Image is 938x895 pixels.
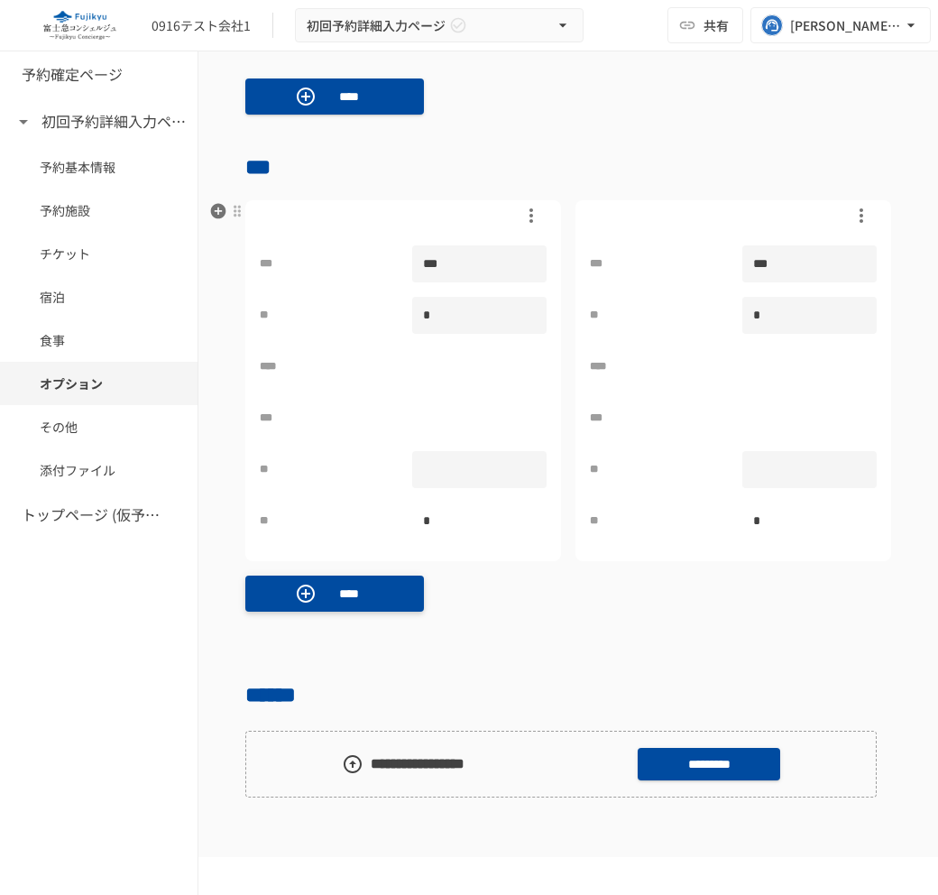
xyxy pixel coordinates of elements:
img: eQeGXtYPV2fEKIA3pizDiVdzO5gJTl2ahLbsPaD2E4R [22,11,137,40]
h6: 初回予約詳細入力ページ [41,110,186,134]
span: その他 [40,417,158,437]
button: [PERSON_NAME][EMAIL_ADDRESS][PERSON_NAME][DOMAIN_NAME] [750,7,931,43]
button: 共有 [667,7,743,43]
span: 予約基本情報 [40,157,158,177]
h6: トップページ (仮予約一覧) [22,503,166,527]
span: 初回予約詳細入力ページ [307,14,446,37]
div: 0916テスト会社1 [152,16,251,35]
span: 共有 [703,15,729,35]
span: 食事 [40,330,158,350]
span: 添付ファイル [40,460,158,480]
span: オプション [40,374,158,393]
div: [PERSON_NAME][EMAIL_ADDRESS][PERSON_NAME][DOMAIN_NAME] [790,14,902,37]
button: 初回予約詳細入力ページ [295,8,584,43]
span: 予約施設 [40,200,158,220]
h6: 予約確定ページ [22,63,123,87]
span: チケット [40,244,158,263]
span: 宿泊 [40,287,158,307]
